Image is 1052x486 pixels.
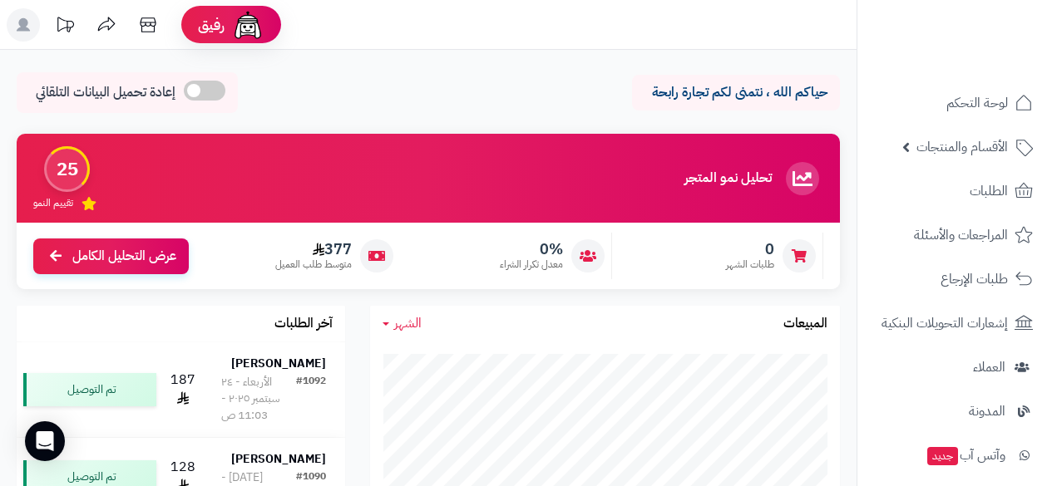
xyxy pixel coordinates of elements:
[221,374,296,424] div: الأربعاء - ٢٤ سبتمبر ٢٠٢٥ - 11:03 ص
[296,374,326,424] div: #1092
[231,8,264,42] img: ai-face.png
[231,355,326,372] strong: [PERSON_NAME]
[44,8,86,46] a: تحديثات المنصة
[275,240,352,258] span: 377
[916,135,1008,159] span: الأقسام والمنتجات
[726,240,774,258] span: 0
[927,447,958,465] span: جديد
[970,179,1008,203] span: الطلبات
[36,83,175,102] span: إعادة تحميل البيانات التلقائي
[946,91,1008,115] span: لوحة التحكم
[914,223,1008,247] span: المراجعات والأسئلة
[198,15,225,35] span: رفيق
[72,247,176,266] span: عرض التحليل الكامل
[231,450,326,468] strong: [PERSON_NAME]
[383,314,422,333] a: الشهر
[163,342,202,437] td: 187
[274,317,333,331] h3: آخر الطلبات
[33,196,73,210] span: تقييم النمو
[973,356,1005,379] span: العملاء
[867,259,1042,299] a: طلبات الإرجاع
[969,400,1005,423] span: المدونة
[23,373,156,406] div: تم التوصيل
[33,238,189,274] a: عرض التحليل الكامل
[275,258,352,272] span: متوسط طلب العميل
[926,444,1005,467] span: وآتس آب
[867,171,1042,211] a: الطلبات
[684,171,772,186] h3: تحليل نمو المتجر
[500,258,563,272] span: معدل تكرار الشراء
[867,391,1042,431] a: المدونة
[783,317,827,331] h3: المبيعات
[726,258,774,272] span: طلبات الشهر
[867,215,1042,255] a: المراجعات والأسئلة
[867,435,1042,475] a: وآتس آبجديد
[939,12,1036,47] img: logo-2.png
[941,268,1008,291] span: طلبات الإرجاع
[500,240,563,258] span: 0%
[645,83,827,102] p: حياكم الله ، نتمنى لكم تجارة رابحة
[882,312,1008,335] span: إشعارات التحويلات البنكية
[867,303,1042,343] a: إشعارات التحويلات البنكية
[867,347,1042,387] a: العملاء
[394,313,422,333] span: الشهر
[867,83,1042,123] a: لوحة التحكم
[25,421,65,461] div: Open Intercom Messenger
